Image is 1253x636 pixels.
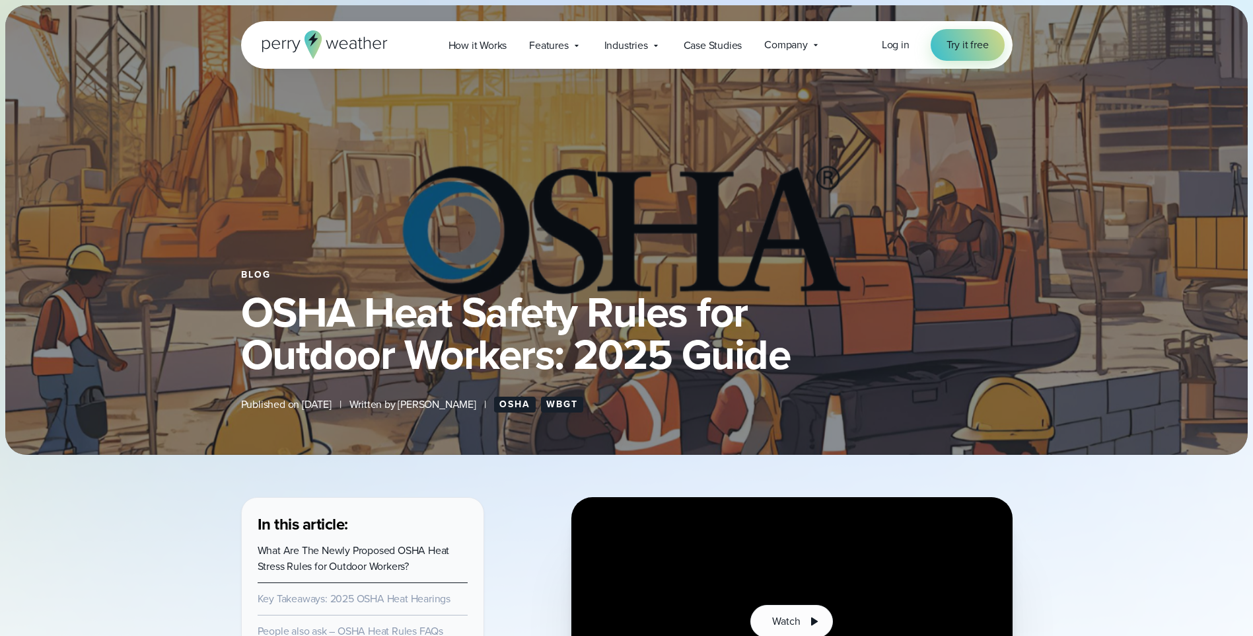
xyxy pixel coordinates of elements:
[448,38,507,54] span: How it Works
[258,543,450,574] a: What Are The Newly Proposed OSHA Heat Stress Rules for Outdoor Workers?
[604,38,648,54] span: Industries
[241,291,1013,376] h1: OSHA Heat Safety Rules for Outdoor Workers: 2025 Guide
[772,614,800,629] span: Watch
[349,397,476,413] span: Written by [PERSON_NAME]
[931,29,1005,61] a: Try it free
[494,397,536,413] a: OSHA
[340,397,341,413] span: |
[241,270,1013,280] div: Blog
[241,397,332,413] span: Published on [DATE]
[882,37,910,53] a: Log in
[764,37,808,53] span: Company
[437,32,519,59] a: How it Works
[882,37,910,52] span: Log in
[258,591,450,606] a: Key Takeaways: 2025 OSHA Heat Hearings
[541,397,583,413] a: WBGT
[529,38,568,54] span: Features
[484,397,486,413] span: |
[258,514,468,535] h3: In this article:
[947,37,989,53] span: Try it free
[684,38,742,54] span: Case Studies
[672,32,754,59] a: Case Studies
